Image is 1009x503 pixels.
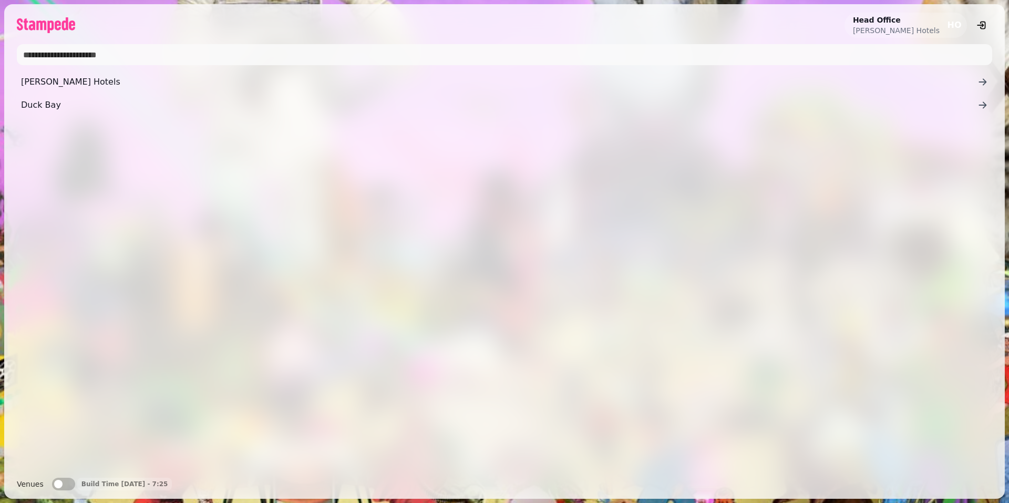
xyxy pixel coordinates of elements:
span: [PERSON_NAME] Hotels [21,76,977,88]
img: logo [17,17,75,33]
a: Duck Bay [17,95,992,116]
button: logout [971,15,992,36]
h2: Head Office [853,15,940,25]
span: HO [948,21,962,29]
span: Duck Bay [21,99,977,111]
label: Venues [17,478,44,490]
a: [PERSON_NAME] Hotels [17,71,992,93]
p: Build Time [DATE] - 7:25 [81,480,168,488]
p: [PERSON_NAME] Hotels [853,25,940,36]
